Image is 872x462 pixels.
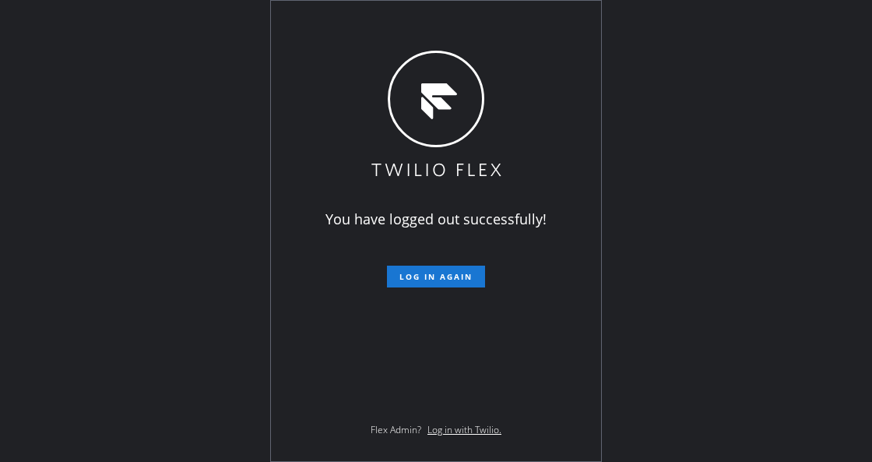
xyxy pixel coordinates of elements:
button: Log in again [387,266,485,287]
span: Flex Admin? [371,423,421,436]
a: Log in with Twilio. [427,423,501,436]
span: Log in again [399,271,473,282]
span: You have logged out successfully! [325,210,547,228]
